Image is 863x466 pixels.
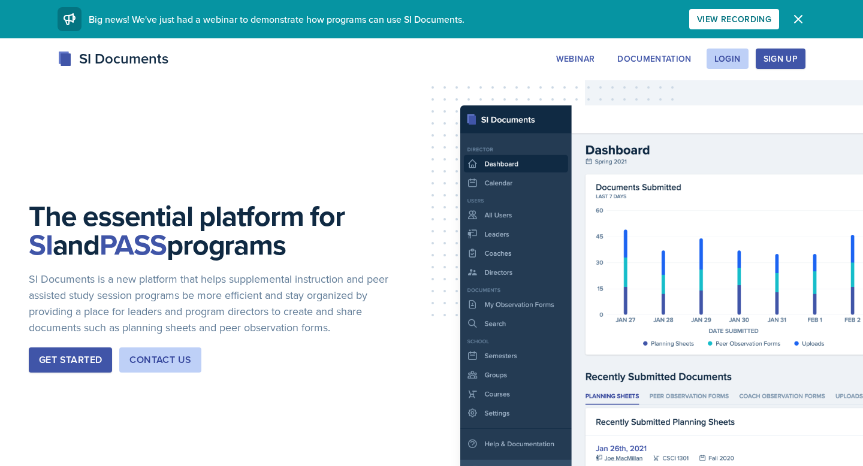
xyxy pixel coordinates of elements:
div: SI Documents [58,48,168,69]
button: Sign Up [756,49,805,69]
button: Get Started [29,347,112,373]
button: Documentation [609,49,699,69]
div: Documentation [617,54,692,63]
div: Get Started [39,353,102,367]
div: View Recording [697,14,771,24]
div: Login [714,54,741,63]
div: Contact Us [129,353,191,367]
div: Webinar [556,54,595,63]
span: Big news! We've just had a webinar to demonstrate how programs can use SI Documents. [89,13,464,26]
button: Contact Us [119,347,201,373]
div: Sign Up [764,54,798,63]
button: Webinar [548,49,602,69]
button: Login [707,49,749,69]
button: View Recording [689,9,779,29]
